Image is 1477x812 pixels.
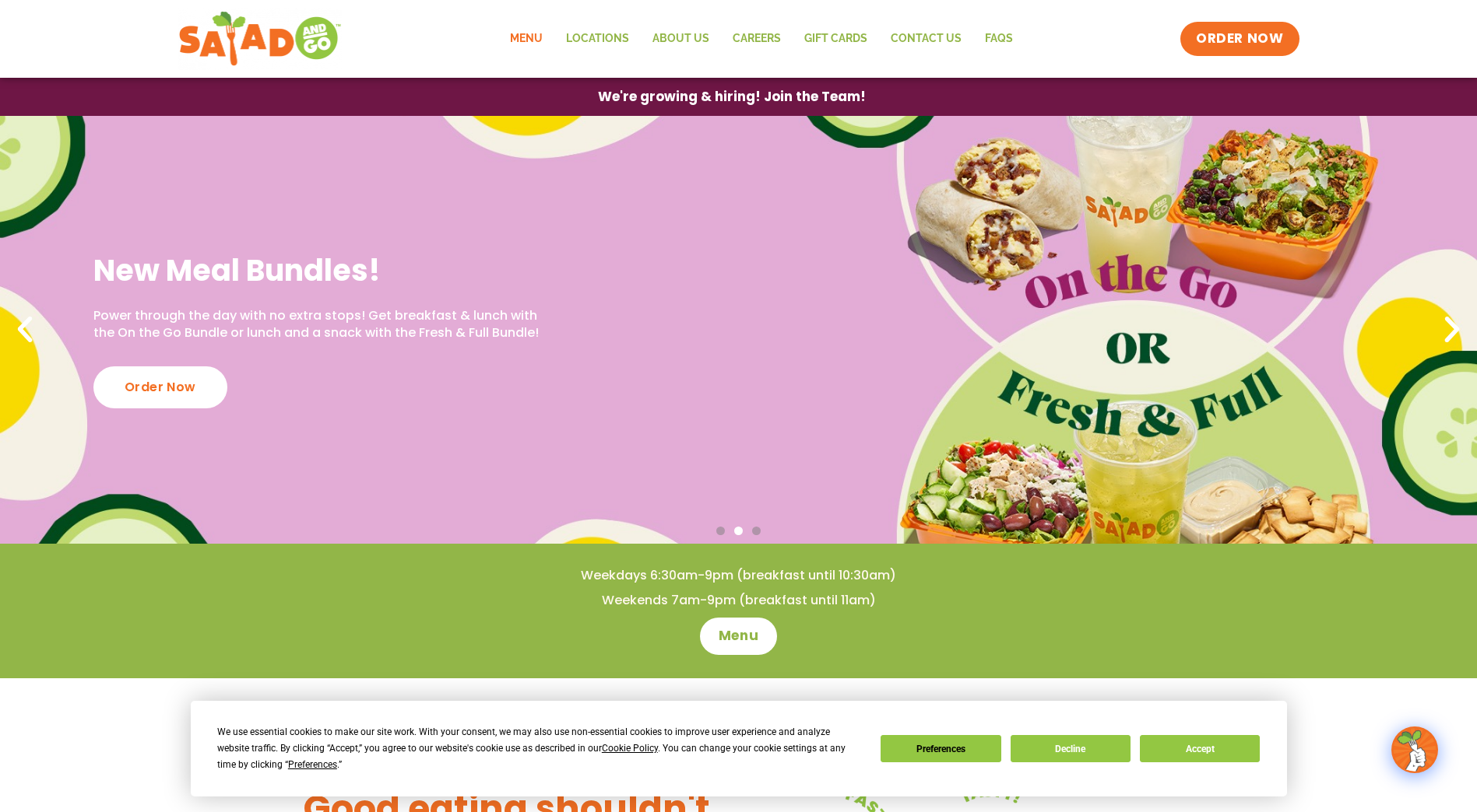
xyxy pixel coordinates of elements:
[793,21,879,57] a: GIFT CARDS
[1393,728,1437,772] img: wpChatIcon
[93,307,550,342] p: Power through the day with no extra stops! Get breakfast & lunch with the On the Go Bundle or lun...
[641,21,721,57] a: About Us
[879,21,973,57] a: Contact Us
[93,366,227,408] div: Order Now
[31,592,1446,609] h4: Weekends 7am-9pm (breakfast until 11am)
[1011,735,1131,762] button: Decline
[881,735,1000,762] button: Preferences
[498,21,554,57] a: Menu
[716,527,725,535] span: Go to slide 1
[1140,735,1260,762] button: Accept
[719,627,758,646] span: Menu
[700,618,777,655] a: Menu
[1180,22,1299,56] a: ORDER NOW
[734,527,743,535] span: Go to slide 2
[602,743,658,754] span: Cookie Policy
[31,567,1446,584] h4: Weekdays 6:30am-9pm (breakfast until 10:30am)
[288,759,337,770] span: Preferences
[178,8,343,70] img: new-SAG-logo-768×292
[752,527,761,535] span: Go to slide 3
[721,21,793,57] a: Careers
[598,90,866,103] span: We're growing & hiring! Join the Team!
[973,21,1025,57] a: FAQs
[575,79,889,115] a: We're growing & hiring! Join the Team!
[1196,30,1283,48] span: ORDER NOW
[498,21,1025,57] nav: Menu
[8,313,42,347] div: Previous slide
[93,251,550,289] h2: New Meal Bundles!
[217,724,862,773] div: We use essential cookies to make our site work. With your consent, we may also use non-essential ...
[554,21,641,57] a: Locations
[191,701,1287,796] div: Cookie Consent Prompt
[1435,313,1469,347] div: Next slide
